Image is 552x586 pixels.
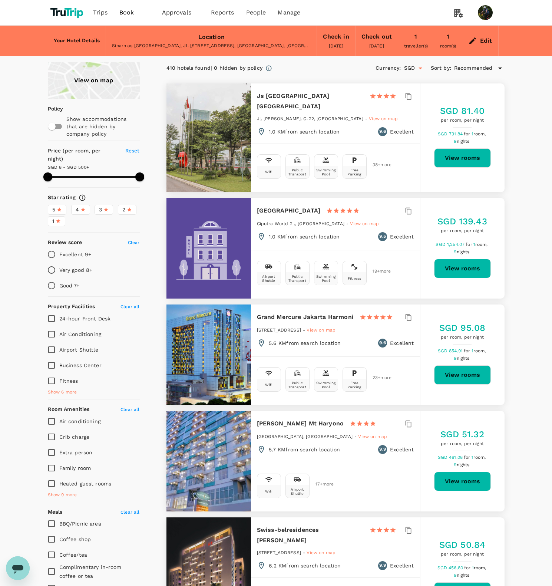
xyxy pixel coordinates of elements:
span: 9.9 [379,562,386,569]
div: Wifi [265,170,273,174]
span: Crib charge [59,434,90,440]
span: Reports [211,8,234,17]
p: 5.6 KM from search location [269,339,341,347]
div: Public Transport [287,381,308,389]
p: 1.0 KM from search location [269,128,340,135]
span: 9 [454,249,470,254]
span: [STREET_ADDRESS] [257,327,301,333]
span: 9 [454,139,470,144]
span: 1 [52,217,54,225]
span: traveller(s) [404,43,428,49]
span: Family room [59,465,91,471]
span: SGD 8 - SGD 500+ [48,165,89,170]
div: Airport Shuttle [287,487,308,496]
span: - [303,327,307,333]
h6: Meals [48,508,63,516]
a: View on map [48,62,140,99]
button: View rooms [434,365,491,385]
span: Clear [128,240,140,245]
span: [GEOGRAPHIC_DATA], [GEOGRAPHIC_DATA] [257,434,353,439]
span: 4 [76,206,79,214]
span: nights [457,249,470,254]
span: room(s) [440,43,456,49]
span: People [246,8,266,17]
span: Complimentary in-room coffee or tea [59,564,122,579]
span: room, [473,131,486,136]
span: Fitness [59,378,78,384]
h6: Currency : [376,64,401,72]
div: Public Transport [287,168,308,176]
a: View on map [307,549,336,555]
h6: Sort by : [431,64,451,72]
p: 1.0 KM from search location [269,233,340,240]
p: Excellent [390,339,414,347]
button: View rooms [434,472,491,491]
span: Clear all [120,407,139,412]
span: per room, per night [440,117,485,124]
span: 1 [473,242,489,247]
span: 1 [472,131,487,136]
span: 1 [472,455,487,460]
h5: SGD 51.32 [440,428,484,440]
span: per room, per night [437,227,487,235]
h6: Review score [48,238,82,247]
span: 24-hour Front Desk [59,316,111,322]
svg: Star ratings are awarded to properties to represent the quality of services, facilities, and amen... [79,194,86,201]
span: [DATE] [369,43,384,49]
span: Extra person [59,450,93,455]
span: - [365,116,369,121]
span: Manage [278,8,300,17]
span: nights [457,356,470,361]
span: 1 [472,348,487,353]
span: View on map [369,116,398,121]
p: 5.7 KM from search location [269,446,340,453]
p: Good 7+ [59,282,80,289]
span: Show 6 more [48,389,77,396]
span: SGD 854.91 [438,348,464,353]
h6: Star rating [48,194,76,202]
span: 38 + more [373,162,384,167]
div: 410 hotels found | 0 hidden by policy [166,64,262,72]
div: Check out [361,32,392,42]
p: Excellent [390,562,414,569]
h6: Your Hotel Details [54,37,100,45]
a: View rooms [434,148,491,168]
span: Reset [125,148,140,154]
div: Wifi [265,489,273,493]
span: 9.6 [379,339,386,347]
span: Ciputra World 2 ., [GEOGRAPHIC_DATA] [257,221,344,226]
span: for [464,131,471,136]
h6: Grand Mercure Jakarta Harmoni [257,312,354,322]
a: View on map [350,220,379,226]
h5: SGD 95.08 [439,322,485,334]
span: 9 [454,356,470,361]
h6: [PERSON_NAME] Mt Haryono [257,418,344,429]
span: - [354,434,358,439]
a: View on map [307,327,336,333]
div: Airport Shuttle [259,274,279,283]
span: per room, per night [439,551,485,558]
button: View rooms [434,259,491,278]
div: Swimming Pool [316,168,336,176]
span: Business Center [59,362,102,368]
span: nights [457,139,470,144]
h5: SGD 81.40 [440,105,485,117]
span: Jl. [PERSON_NAME]. C-22, [GEOGRAPHIC_DATA] [257,116,363,121]
span: Coffee/tea [59,552,87,558]
h5: SGD 50.84 [439,539,485,551]
span: View on map [358,434,387,439]
span: 23 + more [373,375,384,380]
span: 17 + more [315,482,327,487]
span: for [464,565,472,570]
h6: [GEOGRAPHIC_DATA] [257,205,321,216]
span: SGD 456.80 [437,565,465,570]
span: 9.5 [379,233,386,240]
span: room, [475,242,488,247]
img: TruTrip logo [48,4,87,21]
span: - [303,550,307,555]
